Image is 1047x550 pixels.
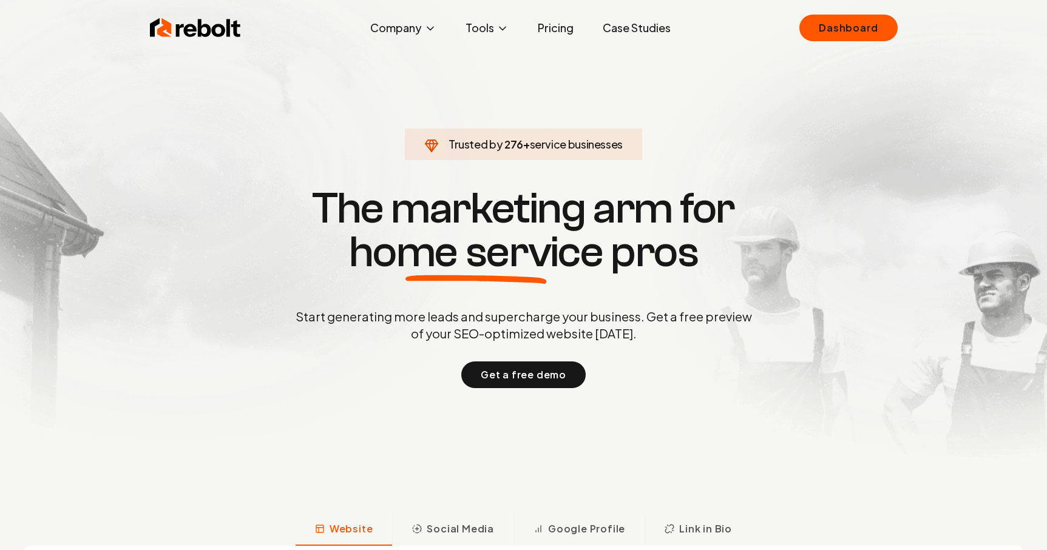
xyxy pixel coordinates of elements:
[645,514,751,546] button: Link in Bio
[232,187,815,274] h1: The marketing arm for pros
[293,308,754,342] p: Start generating more leads and supercharge your business. Get a free preview of your SEO-optimiz...
[349,230,603,274] span: home service
[392,514,513,546] button: Social Media
[427,521,494,536] span: Social Media
[513,514,645,546] button: Google Profile
[530,137,623,151] span: service businesses
[361,16,446,40] button: Company
[679,521,732,536] span: Link in Bio
[461,361,586,388] button: Get a free demo
[330,521,373,536] span: Website
[296,514,393,546] button: Website
[456,16,518,40] button: Tools
[504,136,523,153] span: 276
[548,521,625,536] span: Google Profile
[150,16,241,40] img: Rebolt Logo
[523,137,530,151] span: +
[593,16,680,40] a: Case Studies
[799,15,897,41] a: Dashboard
[449,137,503,151] span: Trusted by
[528,16,583,40] a: Pricing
